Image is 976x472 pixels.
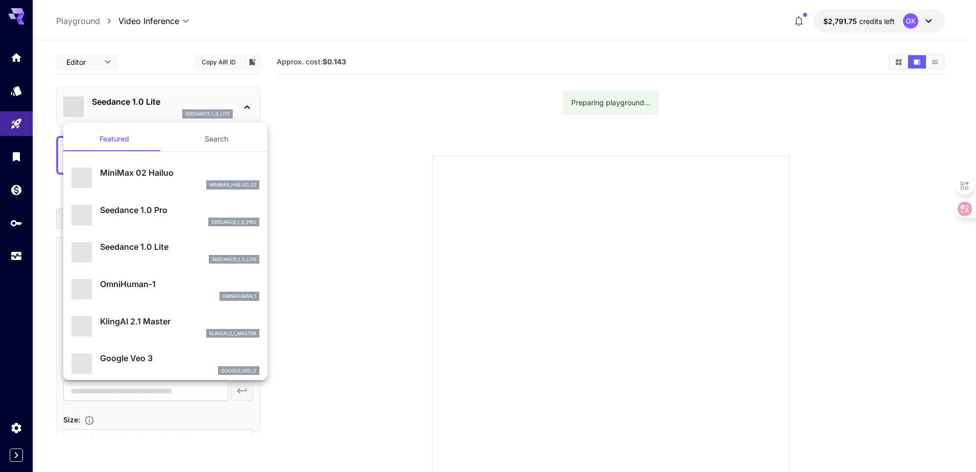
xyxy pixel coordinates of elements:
p: Google Veo 3 [100,352,259,364]
div: OmniHuman‑1omnihuman_1 [71,274,259,305]
div: KlingAI 2.1 Masterklingai_2_1_master [71,311,259,342]
div: MiniMax 02 Hailuominimax_hailuo_02 [71,162,259,194]
div: Seedance 1.0 Liteseedance_1_0_lite [71,237,259,268]
p: klingai_2_1_master [209,330,256,337]
div: Seedance 1.0 Proseedance_1_0_pro [71,200,259,231]
p: seedance_1_0_lite [212,256,256,263]
p: MiniMax 02 Hailuo [100,167,259,179]
p: omnihuman_1 [223,293,256,300]
p: minimax_hailuo_02 [209,181,256,188]
p: seedance_1_0_pro [211,219,256,226]
button: Search [165,127,267,151]
p: Seedance 1.0 Lite [100,241,259,253]
p: google_veo_3 [221,367,256,374]
p: KlingAI 2.1 Master [100,315,259,327]
p: OmniHuman‑1 [100,278,259,290]
p: Seedance 1.0 Pro [100,204,259,216]
button: Featured [63,127,165,151]
div: Google Veo 3google_veo_3 [71,348,259,379]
